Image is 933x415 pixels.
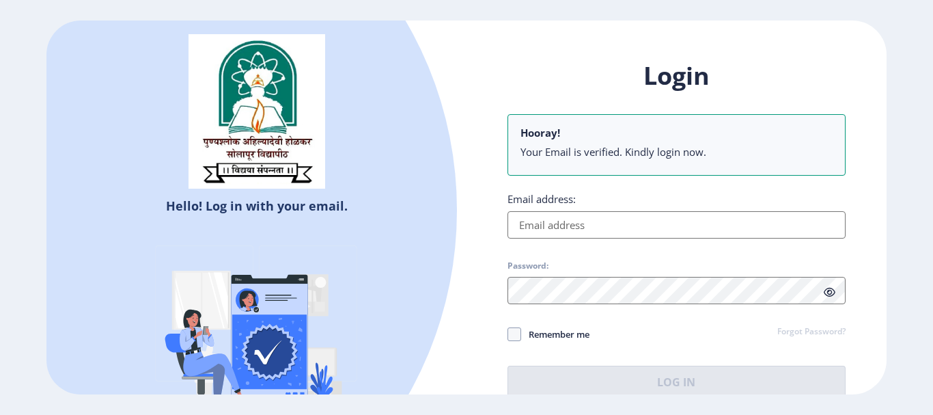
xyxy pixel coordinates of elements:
li: Your Email is verified. Kindly login now. [520,145,833,159]
b: Hooray! [520,126,560,139]
h1: Login [507,59,846,92]
label: Password: [507,260,548,271]
button: Log In [507,366,846,399]
a: Forgot Password? [777,326,846,338]
label: Email address: [507,192,576,206]
span: Remember me [521,326,589,343]
img: sulogo.png [189,34,325,189]
input: Email address [507,211,846,239]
